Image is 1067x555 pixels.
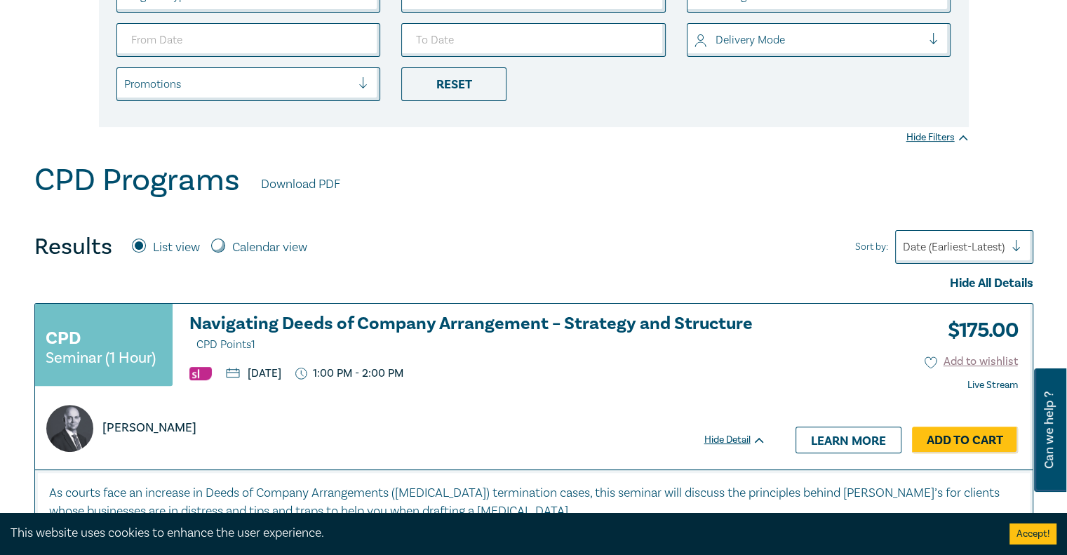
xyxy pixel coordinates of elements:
div: Hide Detail [704,433,781,447]
a: Learn more [796,427,901,453]
input: To Date [401,23,666,57]
a: Navigating Deeds of Company Arrangement – Strategy and Structure CPD Points1 [189,314,766,354]
input: From Date [116,23,381,57]
p: 1:00 PM - 2:00 PM [295,367,404,380]
label: List view [153,239,200,257]
div: Reset [401,67,506,101]
h4: Results [34,233,112,261]
button: Accept cookies [1009,523,1056,544]
h1: CPD Programs [34,162,240,199]
p: [PERSON_NAME] [102,419,196,437]
div: Hide All Details [34,274,1033,293]
div: This website uses cookies to enhance the user experience. [11,524,988,542]
div: Hide Filters [906,131,969,145]
label: Calendar view [232,239,307,257]
input: select [124,76,127,92]
img: https://s3.ap-southeast-2.amazonaws.com/leo-cussen-store-production-content/Contacts/Sergio%20Fre... [46,405,93,452]
h3: Navigating Deeds of Company Arrangement – Strategy and Structure [189,314,766,354]
span: Sort by: [855,239,888,255]
img: Substantive Law [189,367,212,380]
button: Add to wishlist [925,354,1018,370]
p: [DATE] [226,368,281,379]
a: Add to Cart [912,427,1018,453]
span: CPD Points 1 [196,337,255,352]
input: Sort by [903,239,906,255]
input: select [694,32,697,48]
span: Can we help ? [1042,377,1056,483]
h3: $ 175.00 [937,314,1018,347]
p: As courts face an increase in Deeds of Company Arrangements ([MEDICAL_DATA]) termination cases, t... [49,484,1019,521]
small: Seminar (1 Hour) [46,351,156,365]
h3: CPD [46,326,81,351]
a: Download PDF [261,175,340,194]
strong: Live Stream [967,379,1018,392]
